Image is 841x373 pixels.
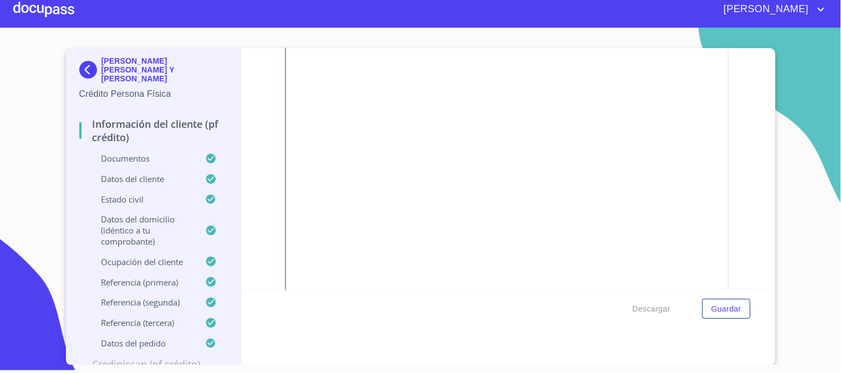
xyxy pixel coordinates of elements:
span: Guardar [711,302,741,316]
p: Referencia (tercera) [79,317,206,328]
p: Datos del cliente [79,173,206,184]
p: Datos del pedido [79,338,206,349]
p: Información del cliente (PF crédito) [79,117,228,144]
p: Ocupación del Cliente [79,256,206,267]
p: Datos del domicilio (idéntico a tu comprobante) [79,214,206,247]
button: Descargar [628,299,675,319]
p: [PERSON_NAME] [PERSON_NAME] Y [PERSON_NAME] [101,56,228,83]
p: Referencia (primera) [79,277,206,288]
button: Guardar [702,299,750,319]
p: Referencia (segunda) [79,297,206,308]
p: Estado Civil [79,194,206,205]
p: Crédito Persona Física [79,87,228,101]
button: account of current user [716,1,828,18]
span: [PERSON_NAME] [716,1,814,18]
img: Docupass spot blue [79,61,101,79]
div: [PERSON_NAME] [PERSON_NAME] Y [PERSON_NAME] [79,56,228,87]
span: Descargar [633,302,670,316]
p: Documentos [79,153,206,164]
p: Credinissan (PF crédito) [79,358,228,371]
